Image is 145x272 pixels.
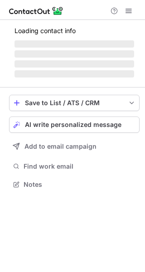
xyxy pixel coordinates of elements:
span: ‌ [14,40,134,48]
p: Loading contact info [14,27,134,34]
span: ‌ [14,70,134,78]
button: save-profile-one-click [9,95,140,111]
span: Find work email [24,162,136,170]
span: ‌ [14,60,134,68]
button: Find work email [9,160,140,173]
span: AI write personalized message [25,121,121,128]
button: Add to email campaign [9,138,140,155]
div: Save to List / ATS / CRM [25,99,124,107]
button: AI write personalized message [9,117,140,133]
button: Notes [9,178,140,191]
span: Add to email campaign [24,143,97,150]
span: Notes [24,180,136,189]
span: ‌ [14,50,134,58]
img: ContactOut v5.3.10 [9,5,63,16]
